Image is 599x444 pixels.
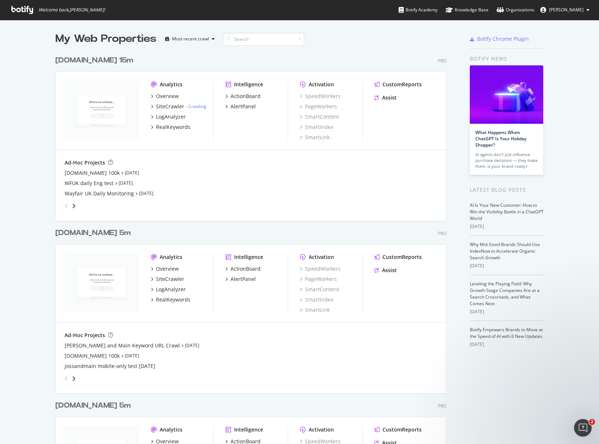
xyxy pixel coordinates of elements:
div: LogAnalyzer [156,113,186,120]
a: Overview [151,93,179,100]
div: Overview [156,93,179,100]
a: WFUK daily Eng test [65,180,113,187]
div: Knowledge Base [446,6,489,14]
div: Pro [438,58,446,64]
a: Assist [374,267,397,274]
a: SpeedWorkers [300,93,341,100]
div: [DATE] [470,308,544,315]
div: Botify news [470,55,544,63]
div: ActionBoard [230,93,261,100]
div: Ad-Hoc Projects [65,159,105,166]
img: www.wayfair.co.uk [65,81,139,140]
div: CustomReports [382,426,422,433]
div: Pro [438,403,446,409]
img: What Happens When ChatGPT Is Your Holiday Shopper? [470,65,543,124]
button: Most recent crawl [162,33,218,45]
a: What Happens When ChatGPT Is Your Holiday Shopper? [475,129,526,148]
div: CustomReports [382,253,422,261]
div: Activation [309,81,334,88]
div: RealKeywords [156,123,190,131]
a: Botify Empowers Brands to Move at the Speed of AI with 6 New Updates [470,326,543,339]
div: Intelligence [234,426,263,433]
div: Assist [382,267,397,274]
div: AI agents don’t just influence purchase decisions — they make them. Is your brand ready? [475,152,538,169]
div: Analytics [160,253,182,261]
div: [DATE] [470,263,544,269]
div: Latest Blog Posts [470,186,544,194]
div: Most recent crawl [172,37,209,41]
a: [DATE] [139,190,153,196]
a: Overview [151,265,179,272]
div: Botify Chrome Plugin [477,35,529,43]
a: Botify Chrome Plugin [470,35,529,43]
div: Pro [438,230,446,237]
span: Welcome back, [PERSON_NAME] ! [39,7,105,13]
div: [DOMAIN_NAME] 5m [55,228,131,238]
a: SiteCrawler [151,275,184,283]
a: SmartContent [300,286,339,293]
a: Leveling the Playing Field: Why Growth-Stage Companies Are at a Search Crossroads, and What Comes... [470,281,540,307]
div: angle-left [62,200,71,212]
a: Wayfair UK Daily Monitoring [65,190,134,197]
a: CustomReports [374,81,422,88]
a: ActionBoard [225,93,261,100]
a: [DATE] [185,342,199,349]
a: SmartContent [300,113,339,120]
a: Why Mid-Sized Brands Should Use IndexNow to Accelerate Organic Search Growth [470,241,540,261]
a: Crawling [188,103,206,109]
a: PageWorkers [300,275,337,283]
div: SiteCrawler [156,275,184,283]
a: [DOMAIN_NAME] 5m [55,228,134,238]
div: Analytics [160,81,182,88]
a: AlertPanel [225,103,256,110]
a: SmartLink [300,134,330,141]
div: [DOMAIN_NAME] 5m [55,400,131,411]
div: angle-right [71,202,76,210]
a: AlertPanel [225,275,256,283]
a: SmartIndex [300,296,333,303]
div: Ad-Hoc Projects [65,332,105,339]
img: www.jossandmain.com [65,253,139,313]
iframe: Intercom live chat [574,419,592,437]
span: Chi Zhang [549,7,584,13]
input: Search [224,33,304,46]
div: Intelligence [234,81,263,88]
div: Botify Academy [399,6,438,14]
div: My Web Properties [55,32,156,46]
a: [DOMAIN_NAME] 100k [65,352,120,360]
div: [DATE] [470,223,544,230]
div: Intelligence [234,253,263,261]
div: angle-right [71,375,76,382]
div: SmartLink [300,306,330,314]
a: [DOMAIN_NAME] 100k [65,169,120,177]
a: SpeedWorkers [300,265,341,272]
a: [DOMAIN_NAME] 15m [55,55,136,66]
a: SiteCrawler- Crawling [151,103,206,110]
div: CustomReports [382,81,422,88]
div: AlertPanel [230,103,256,110]
div: LogAnalyzer [156,286,186,293]
a: Assist [374,94,397,101]
a: [DATE] [125,353,139,359]
div: Assist [382,94,397,101]
a: AI Is Your New Customer: How to Win the Visibility Battle in a ChatGPT World [470,202,544,221]
div: SmartIndex [300,123,333,131]
a: PageWorkers [300,103,337,110]
a: [DATE] [119,180,133,186]
a: jossandmain mobile-only test [DATE] [65,362,155,370]
a: CustomReports [374,426,422,433]
a: [PERSON_NAME] and Main Keyword URL Crawl [65,342,180,349]
div: Activation [309,253,334,261]
div: RealKeywords [156,296,190,303]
